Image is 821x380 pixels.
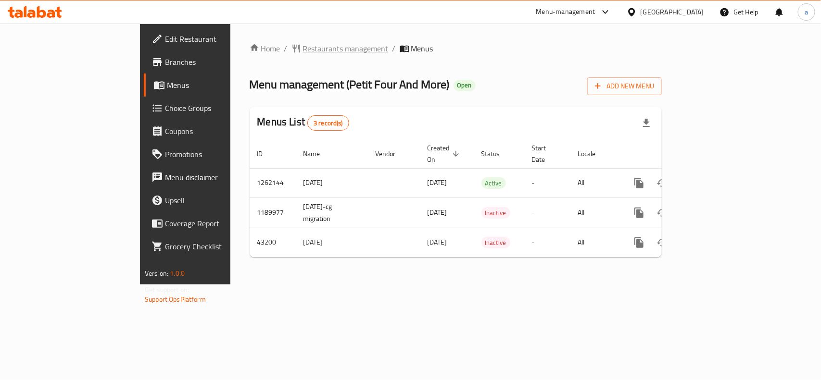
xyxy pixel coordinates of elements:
span: Menus [167,79,269,91]
button: more [628,231,651,254]
td: [DATE] [296,168,368,197]
div: [GEOGRAPHIC_DATA] [641,7,704,17]
span: Restaurants management [303,43,389,54]
span: Get support on: [145,283,189,296]
a: Coupons [144,120,277,143]
span: Choice Groups [165,102,269,114]
button: Change Status [651,201,674,224]
span: [DATE] [428,176,447,189]
a: Coverage Report [144,212,277,235]
th: Actions [620,139,728,169]
span: Coverage Report [165,218,269,229]
div: Menu-management [536,6,595,18]
td: [DATE] [296,228,368,257]
td: All [570,228,620,257]
a: Edit Restaurant [144,27,277,50]
td: - [524,228,570,257]
span: 3 record(s) [308,119,349,128]
span: Promotions [165,148,269,160]
span: ID [257,148,276,159]
div: Total records count [307,115,349,131]
span: Grocery Checklist [165,241,269,252]
span: Edit Restaurant [165,33,269,45]
a: Grocery Checklist [144,235,277,258]
span: Menu disclaimer [165,172,269,183]
li: / [392,43,396,54]
a: Menu disclaimer [144,166,277,189]
span: Menus [411,43,433,54]
a: Upsell [144,189,277,212]
span: Active [481,178,506,189]
span: a [805,7,808,17]
span: Menu management ( Petit Four And More ) [250,74,450,95]
span: Upsell [165,195,269,206]
span: Inactive [481,237,510,248]
span: Locale [578,148,608,159]
span: [DATE] [428,206,447,219]
a: Support.OpsPlatform [145,293,206,306]
a: Promotions [144,143,277,166]
span: 1.0.0 [170,267,185,280]
a: Branches [144,50,277,74]
a: Choice Groups [144,97,277,120]
span: Version: [145,267,168,280]
td: - [524,197,570,228]
div: Active [481,177,506,189]
button: Add New Menu [587,77,662,95]
td: All [570,197,620,228]
div: Inactive [481,207,510,219]
div: Open [454,80,476,91]
a: Menus [144,74,277,97]
td: - [524,168,570,197]
span: Inactive [481,208,510,219]
span: Open [454,81,476,89]
li: / [284,43,288,54]
span: Start Date [532,142,559,165]
span: Branches [165,56,269,68]
span: Coupons [165,125,269,137]
span: Add New Menu [595,80,654,92]
td: [DATE]-cg migration [296,197,368,228]
button: more [628,172,651,195]
button: more [628,201,651,224]
span: Status [481,148,513,159]
span: Created On [428,142,462,165]
td: All [570,168,620,197]
span: [DATE] [428,236,447,248]
button: Change Status [651,172,674,195]
span: Name [303,148,333,159]
span: Vendor [376,148,408,159]
button: Change Status [651,231,674,254]
table: enhanced table [250,139,728,257]
div: Export file [635,111,658,135]
a: Restaurants management [291,43,389,54]
nav: breadcrumb [250,43,662,54]
h2: Menus List [257,115,349,131]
